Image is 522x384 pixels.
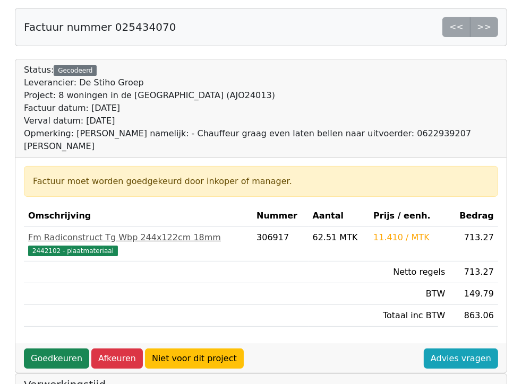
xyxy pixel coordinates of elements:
[24,205,252,227] th: Omschrijving
[54,65,97,76] div: Gecodeerd
[252,205,308,227] th: Nummer
[28,246,118,256] span: 2442102 - plaatmateriaal
[24,21,176,33] h5: Factuur nummer 025434070
[449,205,498,227] th: Bedrag
[145,348,244,369] a: Niet voor dit project
[24,115,498,127] div: Verval datum: [DATE]
[369,205,449,227] th: Prijs / eenh.
[424,348,498,369] a: Advies vragen
[449,227,498,261] td: 713.27
[28,231,248,257] a: Fm Radiconstruct Tg Wbp 244x122cm 18mm2442102 - plaatmateriaal
[252,227,308,261] td: 306917
[449,261,498,283] td: 713.27
[309,205,370,227] th: Aantal
[33,175,489,188] div: Factuur moet worden goedgekeurd door inkoper of manager.
[369,261,449,283] td: Netto regels
[24,127,498,153] div: Opmerking: [PERSON_NAME] namelijk: - Chauffeur graag even laten bellen naar uitvoerder: 062293920...
[449,283,498,305] td: 149.79
[369,305,449,327] td: Totaal inc BTW
[91,348,143,369] a: Afkeuren
[24,64,498,153] div: Status:
[24,102,498,115] div: Factuur datum: [DATE]
[24,76,498,89] div: Leverancier: De Stiho Groep
[449,305,498,327] td: 863.06
[313,231,365,244] div: 62.51 MTK
[24,348,89,369] a: Goedkeuren
[373,231,445,244] div: 11.410 / MTK
[24,89,498,102] div: Project: 8 woningen in de [GEOGRAPHIC_DATA] (AJO24013)
[369,283,449,305] td: BTW
[28,231,248,244] div: Fm Radiconstruct Tg Wbp 244x122cm 18mm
